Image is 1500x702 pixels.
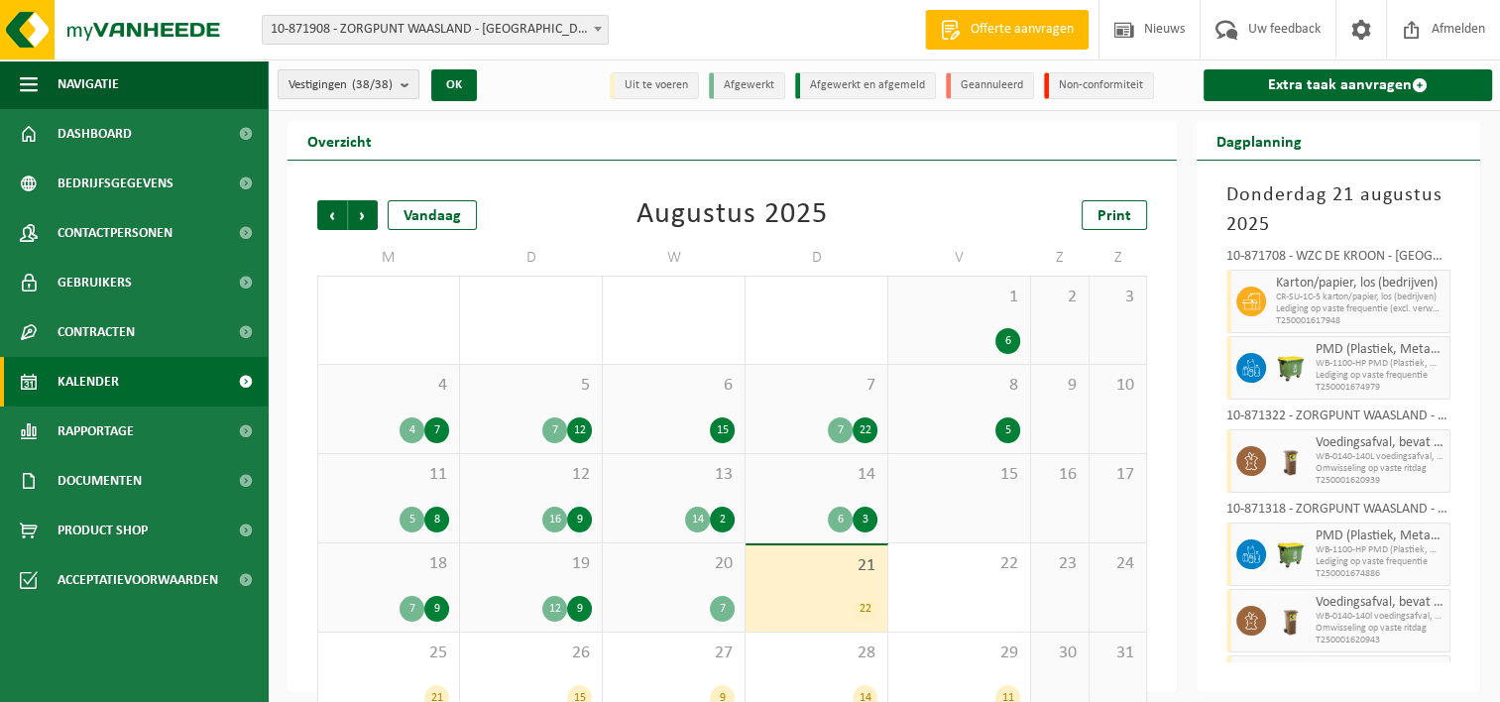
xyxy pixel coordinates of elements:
div: 7 [542,417,567,443]
div: 9 [567,596,592,622]
span: 11 [328,464,449,486]
span: Print [1097,208,1131,224]
span: 17 [1099,464,1137,486]
span: Contracten [58,307,135,357]
span: 27 [613,643,735,664]
span: Voedingsafval, bevat producten van dierlijke oorsprong, onverpakt, categorie 3 [1316,435,1444,451]
span: Product Shop [58,506,148,555]
span: 25 [328,643,449,664]
div: 4 [400,417,424,443]
li: Afgewerkt [709,72,785,99]
span: 4 [328,375,449,397]
span: Omwisseling op vaste ritdag [1316,623,1444,635]
td: V [888,240,1031,276]
span: 7 [755,375,877,397]
span: Omwisseling op vaste ritdag [1316,463,1444,475]
span: Kalender [58,357,119,407]
div: 7 [424,417,449,443]
span: T250001674979 [1316,382,1444,394]
span: Lediging op vaste frequentie [1316,370,1444,382]
img: WB-1100-HPE-GN-50 [1276,353,1306,383]
span: Contactpersonen [58,208,173,258]
button: Vestigingen(38/38) [278,69,419,99]
img: WB-0140-HPE-BN-01 [1276,606,1306,636]
span: PMD (Plastiek, Metaal, Drankkartons) (bedrijven) [1316,661,1444,677]
span: Lediging op vaste frequentie [1316,556,1444,568]
span: WB-0140-140l voedingsafval, bevat prod van dierlijke oo [1316,611,1444,623]
span: 26 [470,643,592,664]
span: 12 [470,464,592,486]
span: 24 [1099,553,1137,575]
div: 12 [567,417,592,443]
span: PMD (Plastiek, Metaal, Drankkartons) (bedrijven) [1316,528,1444,544]
span: Documenten [58,456,142,506]
span: Vestigingen [288,70,393,100]
a: Extra taak aanvragen [1204,69,1492,101]
td: M [317,240,460,276]
span: Acceptatievoorwaarden [58,555,218,605]
span: Dashboard [58,109,132,159]
span: T250001617948 [1276,315,1444,327]
span: 21 [755,555,877,577]
div: 14 [685,507,710,532]
span: 18 [328,553,449,575]
span: 29 [898,643,1020,664]
span: 10-871908 - ZORGPUNT WAASLAND - BEVEREN-WAAS [263,16,608,44]
span: 30 [1041,643,1079,664]
td: W [603,240,746,276]
span: Bedrijfsgegevens [58,159,173,208]
span: 28 [755,643,877,664]
span: Navigatie [58,59,119,109]
span: 15 [898,464,1020,486]
span: WB-1100-HP PMD (Plastiek, Metaal, Drankkartons) (bedrijven) [1316,358,1444,370]
span: CR-SU-1C-5 karton/papier, los (bedrijven) [1276,292,1444,303]
span: 3 [1099,287,1137,308]
span: Vorige [317,200,347,230]
a: Print [1082,200,1147,230]
span: T250001620943 [1316,635,1444,646]
li: Geannuleerd [946,72,1034,99]
div: 16 [542,507,567,532]
div: 8 [424,507,449,532]
td: Z [1031,240,1090,276]
span: 22 [898,553,1020,575]
span: T250001620939 [1316,475,1444,487]
li: Non-conformiteit [1044,72,1154,99]
span: 8 [898,375,1020,397]
span: 31 [1099,643,1137,664]
div: 6 [995,328,1020,354]
td: D [746,240,888,276]
div: 12 [542,596,567,622]
div: 7 [400,596,424,622]
a: Offerte aanvragen [925,10,1089,50]
span: 14 [755,464,877,486]
div: 7 [828,417,853,443]
span: 10-871908 - ZORGPUNT WAASLAND - BEVEREN-WAAS [262,15,609,45]
div: 10-871318 - ZORGPUNT WAASLAND - HOME DE BRON - [GEOGRAPHIC_DATA]-[GEOGRAPHIC_DATA] [1226,503,1450,523]
span: 2 [1041,287,1079,308]
td: Z [1090,240,1148,276]
div: 10-871322 - ZORGPUNT WAASLAND - DAGCENTRUM DE STROOM - BEVEREN-WAAS [1226,409,1450,429]
span: WB-1100-HP PMD (Plastiek, Metaal, Drankkartons) (bedrijven) [1316,544,1444,556]
img: WB-0140-HPE-BN-01 [1276,446,1306,476]
li: Afgewerkt en afgemeld [795,72,936,99]
span: Gebruikers [58,258,132,307]
span: 1 [898,287,1020,308]
span: Offerte aanvragen [966,20,1079,40]
span: Karton/papier, los (bedrijven) [1276,276,1444,292]
span: 9 [1041,375,1079,397]
span: 23 [1041,553,1079,575]
td: D [460,240,603,276]
span: 20 [613,553,735,575]
span: Rapportage [58,407,134,456]
count: (38/38) [352,78,393,91]
span: WB-0140-140L voedingsafval, bevat producten van dierl [1316,451,1444,463]
div: Augustus 2025 [636,200,828,230]
h2: Dagplanning [1197,121,1322,160]
span: 6 [613,375,735,397]
div: 6 [828,507,853,532]
span: 10 [1099,375,1137,397]
img: WB-1100-HPE-GN-50 [1276,539,1306,569]
button: OK [431,69,477,101]
div: 5 [995,417,1020,443]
